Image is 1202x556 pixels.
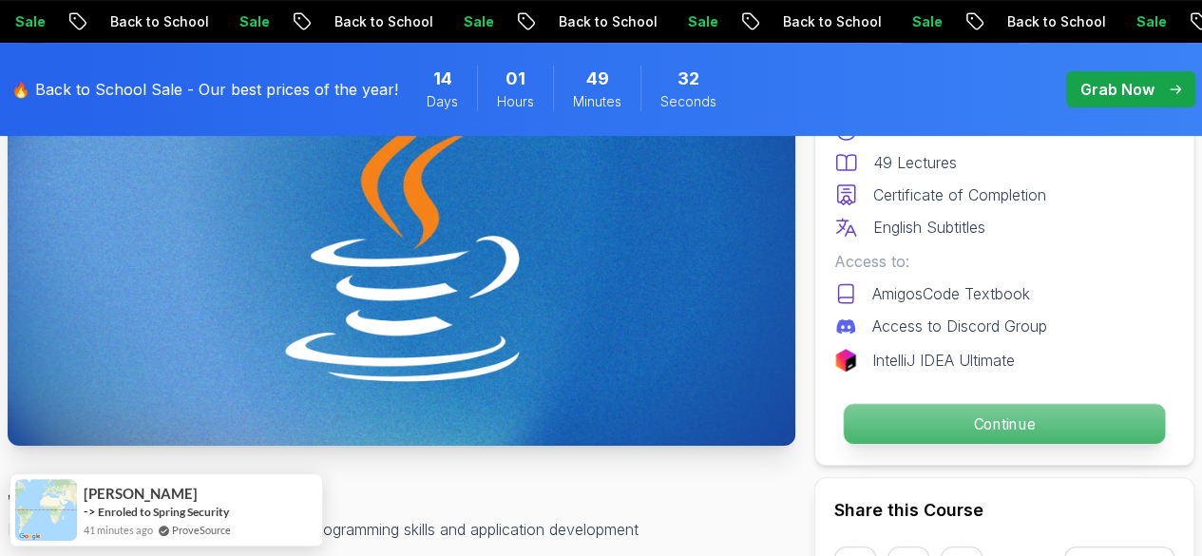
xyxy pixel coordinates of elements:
[872,349,1015,372] p: IntelliJ IDEA Ultimate
[873,183,1046,206] p: Certificate of Completion
[660,12,721,31] p: Sale
[573,92,621,111] span: Minutes
[834,250,1174,273] p: Access to:
[8,518,639,541] p: Beginner-friendly Java course for essential programming skills and application development
[11,78,398,101] p: 🔥 Back to School Sale - Our best prices of the year!
[8,472,639,510] h1: Java for Beginners
[660,92,716,111] span: Seconds
[307,12,436,31] p: Back to School
[586,66,609,92] span: 49 Minutes
[980,12,1109,31] p: Back to School
[506,66,525,92] span: 1 Hours
[834,349,857,372] img: jetbrains logo
[1109,12,1170,31] p: Sale
[427,92,458,111] span: Days
[844,404,1165,444] p: Continue
[8,3,795,446] img: java-for-beginners_thumbnail
[531,12,660,31] p: Back to School
[834,497,1174,524] h2: Share this Course
[436,12,497,31] p: Sale
[872,282,1030,305] p: AmigosCode Textbook
[1080,78,1154,101] p: Grab Now
[872,315,1047,337] p: Access to Discord Group
[84,504,96,519] span: ->
[83,12,212,31] p: Back to School
[15,479,77,541] img: provesource social proof notification image
[212,12,273,31] p: Sale
[843,403,1166,445] button: Continue
[873,151,957,174] p: 49 Lectures
[755,12,885,31] p: Back to School
[84,486,198,502] span: [PERSON_NAME]
[84,522,153,538] span: 41 minutes ago
[98,505,229,519] a: Enroled to Spring Security
[677,66,699,92] span: 32 Seconds
[885,12,945,31] p: Sale
[873,216,985,239] p: English Subtitles
[433,66,452,92] span: 14 Days
[172,522,231,538] a: ProveSource
[497,92,534,111] span: Hours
